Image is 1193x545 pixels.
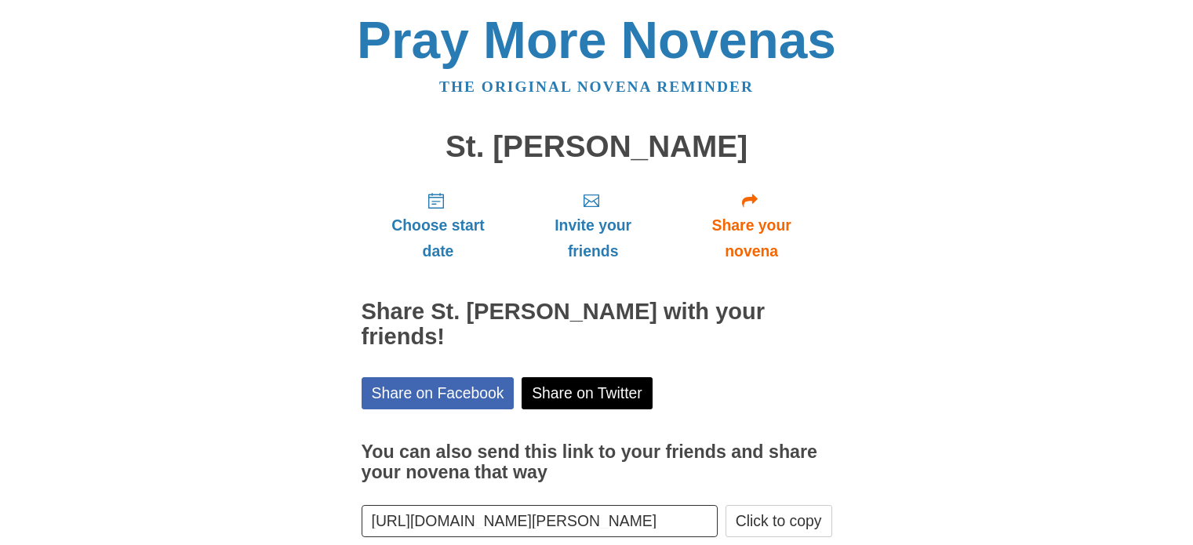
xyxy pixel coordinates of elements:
[726,505,832,537] button: Click to copy
[362,130,832,164] h1: St. [PERSON_NAME]
[522,377,653,409] a: Share on Twitter
[671,179,832,272] a: Share your novena
[362,300,832,350] h2: Share St. [PERSON_NAME] with your friends!
[439,78,754,95] a: The original novena reminder
[687,213,817,264] span: Share your novena
[362,179,515,272] a: Choose start date
[377,213,500,264] span: Choose start date
[357,11,836,69] a: Pray More Novenas
[515,179,671,272] a: Invite your friends
[530,213,655,264] span: Invite your friends
[362,377,515,409] a: Share on Facebook
[362,442,832,482] h3: You can also send this link to your friends and share your novena that way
